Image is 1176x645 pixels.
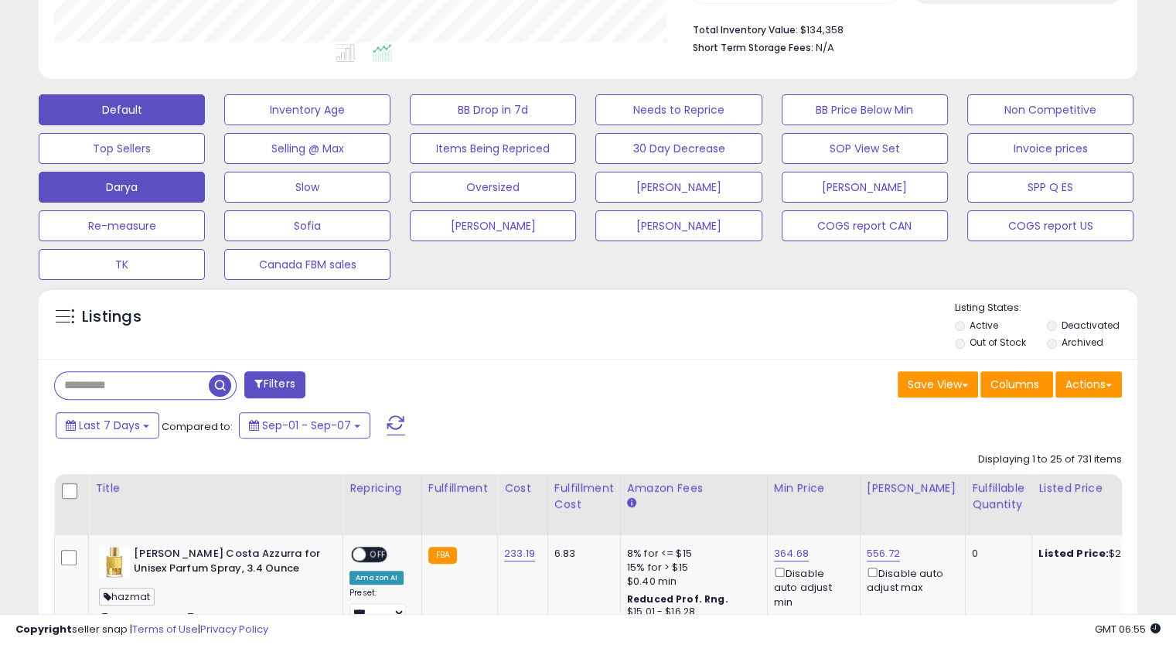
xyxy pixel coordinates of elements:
[262,418,351,433] span: Sep-01 - Sep-07
[224,172,390,203] button: Slow
[595,172,762,203] button: [PERSON_NAME]
[990,377,1039,392] span: Columns
[693,41,813,54] b: Short Term Storage Fees:
[82,306,141,328] h5: Listings
[224,210,390,241] button: Sofia
[627,480,761,497] div: Amazon Fees
[410,210,576,241] button: [PERSON_NAME]
[967,133,1133,164] button: Invoice prices
[349,571,404,585] div: Amazon AI
[1038,546,1109,561] b: Listed Price:
[410,94,576,125] button: BB Drop in 7d
[1055,371,1122,398] button: Actions
[95,480,336,497] div: Title
[967,172,1133,203] button: SPP Q ES
[972,547,1020,561] div: 0
[782,133,948,164] button: SOP View Set
[980,371,1053,398] button: Columns
[224,133,390,164] button: Selling @ Max
[1061,336,1103,349] label: Archived
[867,546,900,561] a: 556.72
[867,565,953,595] div: Disable auto adjust max
[627,547,755,561] div: 8% for <= $15
[774,546,809,561] a: 364.68
[224,94,390,125] button: Inventory Age
[816,40,834,55] span: N/A
[967,210,1133,241] button: COGS report US
[1038,547,1167,561] div: $200.00
[239,412,370,439] button: Sep-01 - Sep-07
[978,452,1122,467] div: Displaying 1 to 25 of 731 items
[15,622,72,636] strong: Copyright
[428,547,457,564] small: FBA
[967,94,1133,125] button: Non Competitive
[970,336,1026,349] label: Out of Stock
[99,547,130,578] img: 41oZh4VeyjL._SL40_.jpg
[627,592,728,606] b: Reduced Prof. Rng.
[134,547,322,579] b: [PERSON_NAME] Costa Azzurra for Unisex Parfum Spray, 3.4 Ounce
[627,497,636,510] small: Amazon Fees.
[774,480,854,497] div: Min Price
[79,418,140,433] span: Last 7 Days
[349,588,410,623] div: Preset:
[782,94,948,125] button: BB Price Below Min
[595,210,762,241] button: [PERSON_NAME]
[39,172,205,203] button: Darya
[1061,319,1119,332] label: Deactivated
[972,480,1025,513] div: Fulfillable Quantity
[39,249,205,280] button: TK
[428,480,491,497] div: Fulfillment
[349,480,415,497] div: Repricing
[39,210,205,241] button: Re-measure
[504,546,535,561] a: 233.19
[774,565,848,609] div: Disable auto adjust min
[970,319,998,332] label: Active
[132,622,198,636] a: Terms of Use
[244,371,305,398] button: Filters
[627,575,755,589] div: $0.40 min
[410,133,576,164] button: Items Being Repriced
[15,623,268,637] div: seller snap | |
[200,622,268,636] a: Privacy Policy
[410,172,576,203] button: Oversized
[693,23,798,36] b: Total Inventory Value:
[595,133,762,164] button: 30 Day Decrease
[39,133,205,164] button: Top Sellers
[595,94,762,125] button: Needs to Reprice
[224,249,390,280] button: Canada FBM sales
[867,480,959,497] div: [PERSON_NAME]
[162,419,233,434] span: Compared to:
[627,561,755,575] div: 15% for > $15
[99,588,155,606] span: hazmat
[782,210,948,241] button: COGS report CAN
[955,301,1137,316] p: Listing States:
[39,94,205,125] button: Default
[504,480,541,497] div: Cost
[554,547,608,561] div: 6.83
[782,172,948,203] button: [PERSON_NAME]
[56,412,159,439] button: Last 7 Days
[693,19,1110,38] li: $134,358
[366,548,390,561] span: OFF
[554,480,614,513] div: Fulfillment Cost
[1095,622,1161,636] span: 2025-09-15 06:55 GMT
[898,371,978,398] button: Save View
[1038,480,1172,497] div: Listed Price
